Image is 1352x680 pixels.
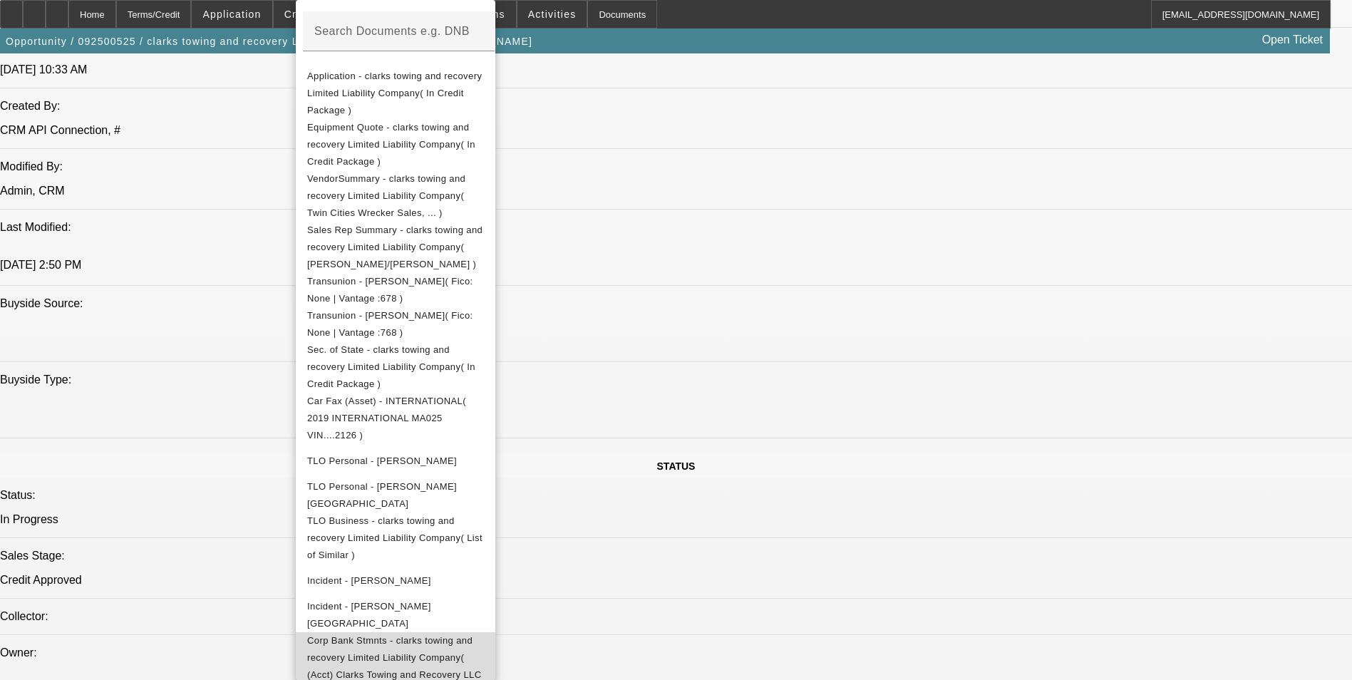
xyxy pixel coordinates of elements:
button: Incident - Briner, Shelby [296,598,495,632]
span: Transunion - [PERSON_NAME]( Fico: None | Vantage :768 ) [307,310,473,338]
button: Transunion - Briner, Joshua( Fico: None | Vantage :678 ) [296,273,495,307]
button: Car Fax (Asset) - INTERNATIONAL( 2019 INTERNATIONAL MA025 VIN....2126 ) [296,393,495,444]
button: Application - clarks towing and recovery Limited Liability Company( In Credit Package ) [296,68,495,119]
button: TLO Business - clarks towing and recovery Limited Liability Company( List of Similar ) [296,512,495,564]
button: Transunion - Briner, Shelby( Fico: None | Vantage :768 ) [296,307,495,341]
button: VendorSummary - clarks towing and recovery Limited Liability Company( Twin Cities Wrecker Sales, ... [296,170,495,222]
button: Sec. of State - clarks towing and recovery Limited Liability Company( In Credit Package ) [296,341,495,393]
span: Incident - [PERSON_NAME] [307,575,431,586]
button: TLO Personal - Briner, Shelby [296,478,495,512]
span: Incident - [PERSON_NAME][GEOGRAPHIC_DATA] [307,601,431,629]
mat-label: Search Documents e.g. DNB [314,25,470,37]
span: Sales Rep Summary - clarks towing and recovery Limited Liability Company( [PERSON_NAME]/[PERSON_N... [307,225,483,269]
span: Sec. of State - clarks towing and recovery Limited Liability Company( In Credit Package ) [307,344,475,389]
span: VendorSummary - clarks towing and recovery Limited Liability Company( Twin Cities Wrecker Sales, ... [307,173,465,218]
button: Incident - Briner, Joshua [296,564,495,598]
span: Equipment Quote - clarks towing and recovery Limited Liability Company( In Credit Package ) [307,122,475,167]
span: Car Fax (Asset) - INTERNATIONAL( 2019 INTERNATIONAL MA025 VIN....2126 ) [307,396,466,441]
button: Equipment Quote - clarks towing and recovery Limited Liability Company( In Credit Package ) [296,119,495,170]
span: Application - clarks towing and recovery Limited Liability Company( In Credit Package ) [307,71,482,115]
span: TLO Business - clarks towing and recovery Limited Liability Company( List of Similar ) [307,515,483,560]
span: TLO Personal - [PERSON_NAME] [307,455,457,466]
span: TLO Personal - [PERSON_NAME][GEOGRAPHIC_DATA] [307,481,457,509]
button: TLO Personal - Briner, Joshua [296,444,495,478]
button: Sales Rep Summary - clarks towing and recovery Limited Liability Company( Leach, Ethan/Rahlfs, Th... [296,222,495,273]
span: Transunion - [PERSON_NAME]( Fico: None | Vantage :678 ) [307,276,473,304]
